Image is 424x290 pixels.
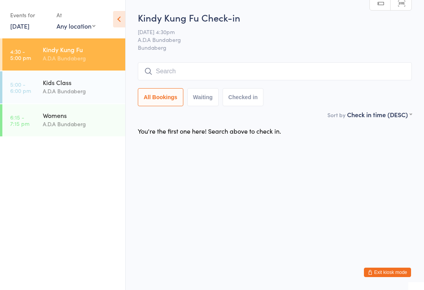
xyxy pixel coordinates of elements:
button: Waiting [187,88,219,106]
button: All Bookings [138,88,183,106]
div: A.D.A Bundaberg [43,54,119,63]
a: 5:00 -6:00 pmKids ClassA.D.A Bundaberg [2,71,125,103]
span: Bundaberg [138,43,412,51]
div: You're the first one here! Search above to check in. [138,127,281,135]
label: Sort by [327,111,345,119]
a: [DATE] [10,22,29,30]
div: At [57,9,95,22]
div: Any location [57,22,95,30]
button: Exit kiosk mode [364,268,411,277]
div: A.D.A Bundaberg [43,120,119,129]
h2: Kindy Kung Fu Check-in [138,11,412,24]
span: [DATE] 4:30pm [138,28,400,36]
button: Checked in [223,88,264,106]
div: Check in time (DESC) [347,110,412,119]
div: Womens [43,111,119,120]
a: 6:15 -7:15 pmWomensA.D.A Bundaberg [2,104,125,136]
input: Search [138,62,412,80]
a: 4:30 -5:00 pmKindy Kung FuA.D.A Bundaberg [2,38,125,71]
time: 4:30 - 5:00 pm [10,48,31,61]
div: A.D.A Bundaberg [43,87,119,96]
span: A.D.A Bundaberg [138,36,400,43]
div: Kindy Kung Fu [43,45,119,54]
time: 5:00 - 6:00 pm [10,81,31,94]
div: Kids Class [43,78,119,87]
div: Events for [10,9,49,22]
time: 6:15 - 7:15 pm [10,114,29,127]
